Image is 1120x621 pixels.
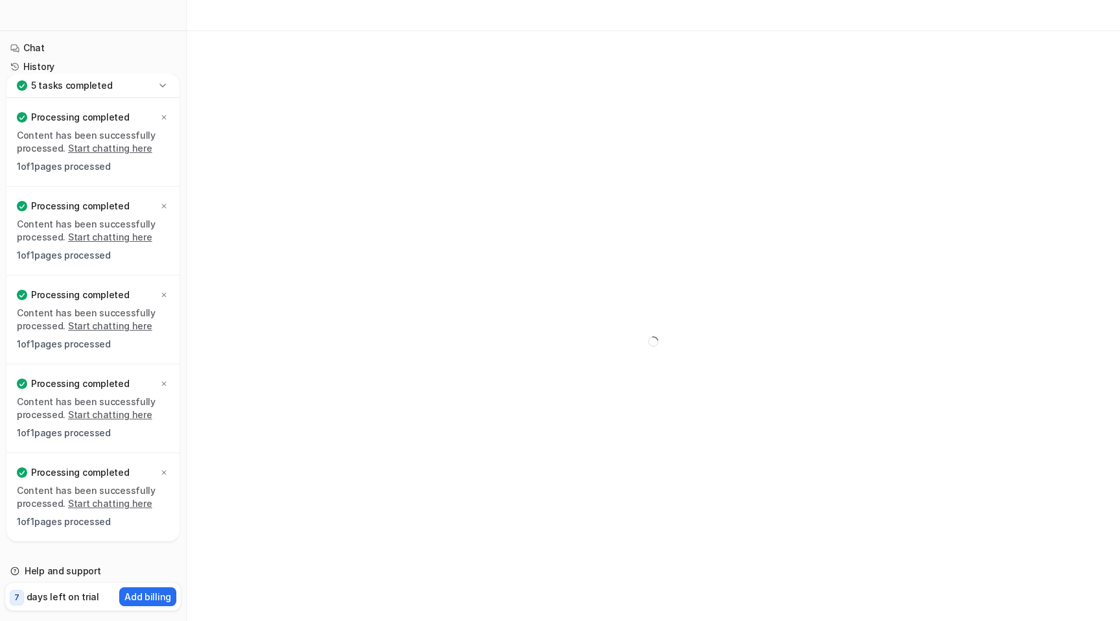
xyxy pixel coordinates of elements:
[14,592,19,603] p: 7
[68,143,152,154] a: Start chatting here
[27,590,99,603] p: days left on trial
[5,39,181,57] a: Chat
[124,590,171,603] p: Add billing
[119,587,176,606] button: Add billing
[17,484,169,510] p: Content has been successfully processed.
[68,409,152,420] a: Start chatting here
[17,338,169,351] p: 1 of 1 pages processed
[68,498,152,509] a: Start chatting here
[5,562,181,580] a: Help and support
[17,160,169,173] p: 1 of 1 pages processed
[17,129,169,155] p: Content has been successfully processed.
[17,515,169,528] p: 1 of 1 pages processed
[31,377,129,390] p: Processing completed
[31,111,129,124] p: Processing completed
[5,58,181,76] a: History
[17,218,169,244] p: Content has been successfully processed.
[17,307,169,333] p: Content has been successfully processed.
[31,288,129,301] p: Processing completed
[68,231,152,242] a: Start chatting here
[68,320,152,331] a: Start chatting here
[17,395,169,421] p: Content has been successfully processed.
[31,466,129,479] p: Processing completed
[17,249,169,262] p: 1 of 1 pages processed
[31,200,129,213] p: Processing completed
[17,427,169,439] p: 1 of 1 pages processed
[31,79,112,92] p: 5 tasks completed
